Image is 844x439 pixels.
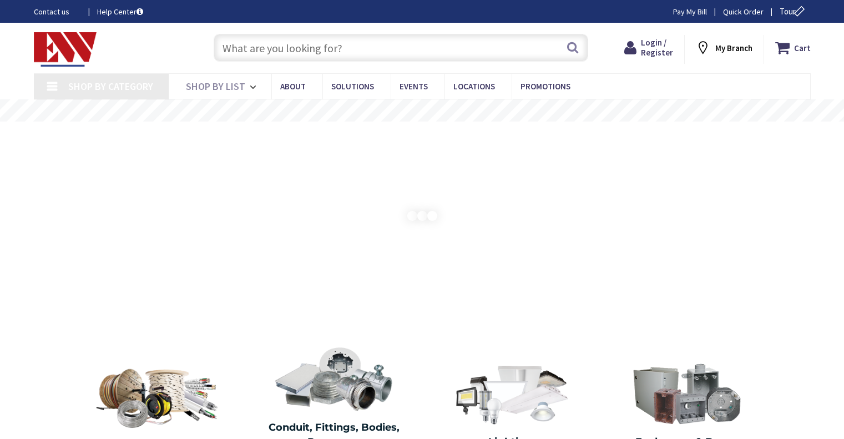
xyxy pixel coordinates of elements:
[673,6,707,17] a: Pay My Bill
[624,38,673,58] a: Login / Register
[97,6,143,17] a: Help Center
[780,6,808,17] span: Tour
[794,38,811,58] strong: Cart
[723,6,764,17] a: Quick Order
[214,34,588,62] input: What are you looking for?
[695,38,752,58] div: My Branch
[68,80,153,93] span: Shop By Category
[400,81,428,92] span: Events
[34,6,79,17] a: Contact us
[280,81,306,92] span: About
[34,32,97,67] img: Electrical Wholesalers, Inc.
[321,105,524,117] rs-layer: Free Same Day Pickup at 19 Locations
[641,37,673,58] span: Login / Register
[331,81,374,92] span: Solutions
[520,81,570,92] span: Promotions
[715,43,752,53] strong: My Branch
[186,80,245,93] span: Shop By List
[453,81,495,92] span: Locations
[775,38,811,58] a: Cart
